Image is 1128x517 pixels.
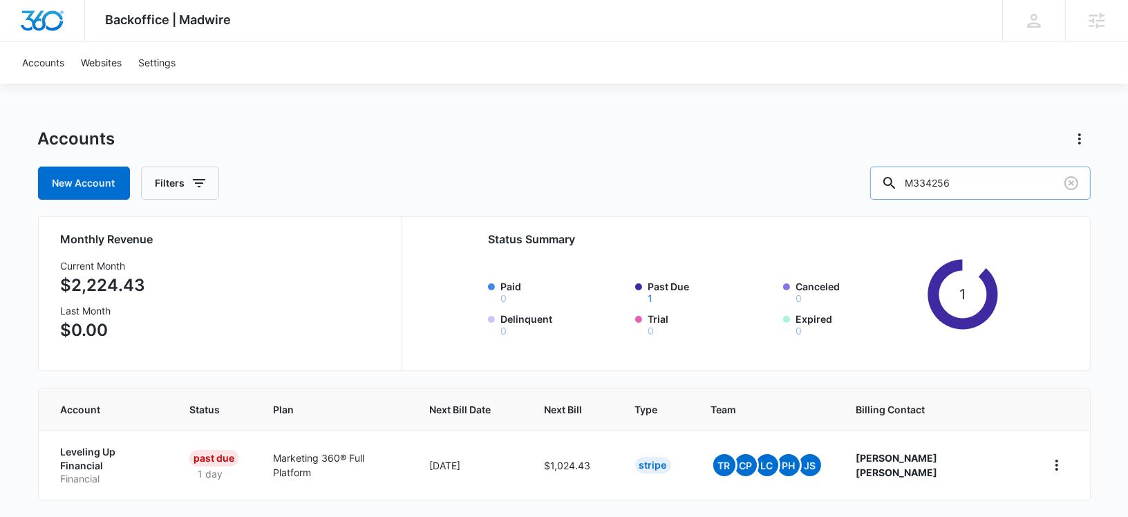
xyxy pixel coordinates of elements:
span: LC [756,454,778,476]
button: Past Due [648,294,652,303]
span: CP [735,454,757,476]
label: Past Due [648,279,775,303]
a: New Account [38,167,130,200]
tspan: 1 [960,285,966,303]
span: PH [778,454,800,476]
span: Team [711,402,803,417]
p: 1 day [189,467,231,481]
h3: Last Month [61,303,146,318]
h2: Monthly Revenue [61,231,385,247]
span: Backoffice | Madwire [106,12,232,27]
button: Clear [1060,172,1082,194]
label: Expired [796,312,923,336]
a: Websites [73,41,130,84]
a: Leveling Up FinancialFinancial [61,445,157,486]
span: Billing Contact [856,402,1013,417]
span: Account [61,402,137,417]
h2: Status Summary [488,231,999,247]
span: Next Bill Date [429,402,491,417]
p: Financial [61,472,157,486]
input: Search [870,167,1091,200]
p: $2,224.43 [61,273,146,298]
p: Marketing 360® Full Platform [273,451,395,480]
button: Filters [141,167,219,200]
td: $1,024.43 [527,431,619,500]
span: Next Bill [544,402,582,417]
span: JS [799,454,821,476]
label: Delinquent [500,312,628,336]
button: Actions [1069,128,1091,150]
div: Stripe [635,457,671,473]
h1: Accounts [38,129,115,149]
label: Paid [500,279,628,303]
span: Plan [273,402,395,417]
span: Type [635,402,658,417]
a: Settings [130,41,184,84]
span: Status [189,402,220,417]
label: Canceled [796,279,923,303]
strong: [PERSON_NAME] [PERSON_NAME] [856,452,938,478]
a: Accounts [14,41,73,84]
button: home [1046,454,1068,476]
span: TR [713,454,735,476]
div: Past Due [189,450,238,467]
td: [DATE] [413,431,527,500]
h3: Current Month [61,258,146,273]
p: $0.00 [61,318,146,343]
label: Trial [648,312,775,336]
p: Leveling Up Financial [61,445,157,472]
